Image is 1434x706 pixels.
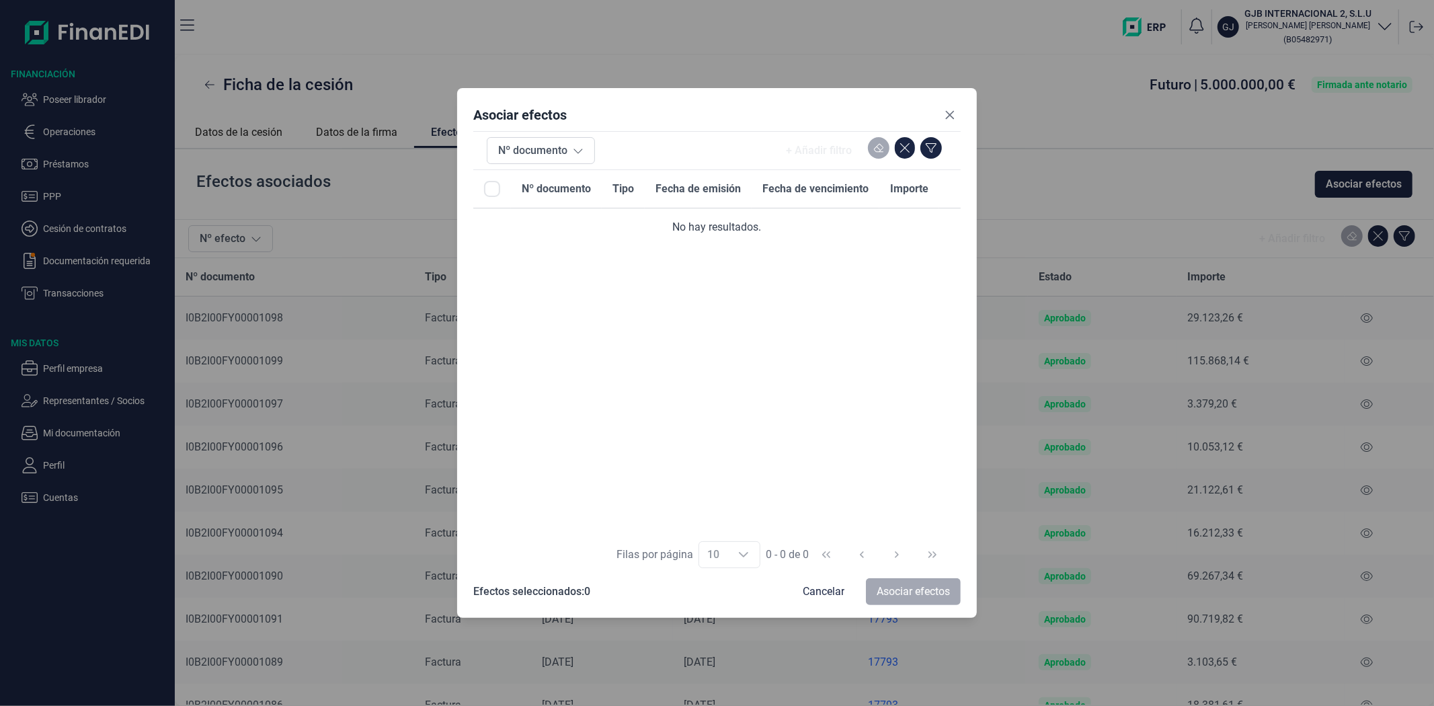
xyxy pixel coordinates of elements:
[473,584,590,600] span: Efectos seleccionados: 0
[803,584,844,600] span: Cancelar
[939,104,961,126] button: Close
[522,181,591,197] span: Nº documento
[890,181,928,197] span: Importe
[881,539,913,571] button: Next Page
[766,549,809,560] span: 0 - 0 de 0
[846,539,878,571] button: Previous Page
[655,181,741,197] span: Fecha de emisión
[612,181,634,197] span: Tipo
[792,578,855,605] button: Cancelar
[473,106,567,124] div: Asociar efectos
[484,219,950,235] div: No hay resultados.
[762,181,869,197] span: Fecha de vencimiento
[616,547,693,563] div: Filas por página
[810,539,842,571] button: First Page
[916,539,949,571] button: Last Page
[727,542,760,567] div: Choose
[484,181,500,197] div: All items unselected
[487,137,595,164] button: Nº documento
